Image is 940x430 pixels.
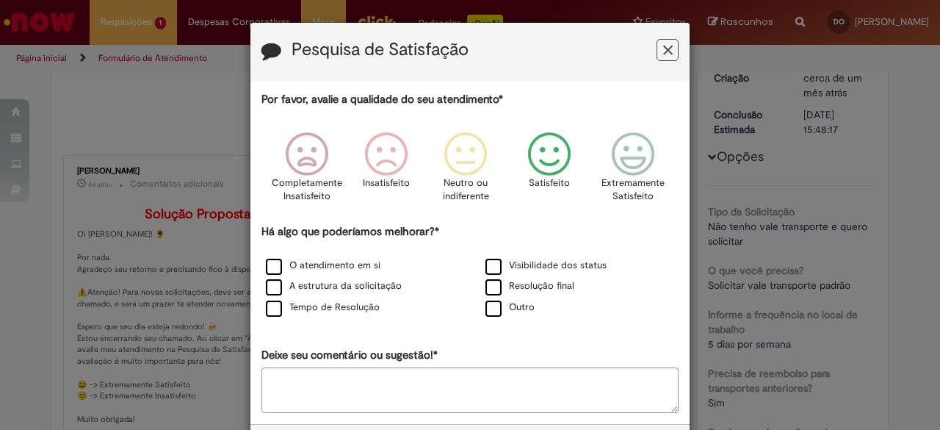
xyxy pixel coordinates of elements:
[349,121,424,222] div: Insatisfeito
[261,348,438,363] label: Deixe seu comentário ou sugestão!*
[363,176,410,190] p: Insatisfeito
[261,92,503,107] label: Por favor, avalie a qualidade do seu atendimento*
[529,176,570,190] p: Satisfeito
[507,121,591,222] div: Satisfeito
[266,301,380,315] label: Tempo de Resolução
[266,279,402,293] label: A estrutura da solicitação
[292,40,469,60] label: Pesquisa de Satisfação
[596,121,670,222] div: Extremamente Satisfeito
[485,259,607,273] label: Visibilidade dos status
[485,301,535,315] label: Outro
[266,259,380,273] label: O atendimento em si
[261,224,679,319] div: Há algo que poderíamos melhorar?*
[485,279,574,293] label: Resolução final
[439,176,492,204] p: Neutro ou indiferente
[428,121,503,222] div: Neutro ou indiferente
[270,121,344,222] div: Completamente Insatisfeito
[272,176,342,204] p: Completamente Insatisfeito
[601,176,665,204] p: Extremamente Satisfeito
